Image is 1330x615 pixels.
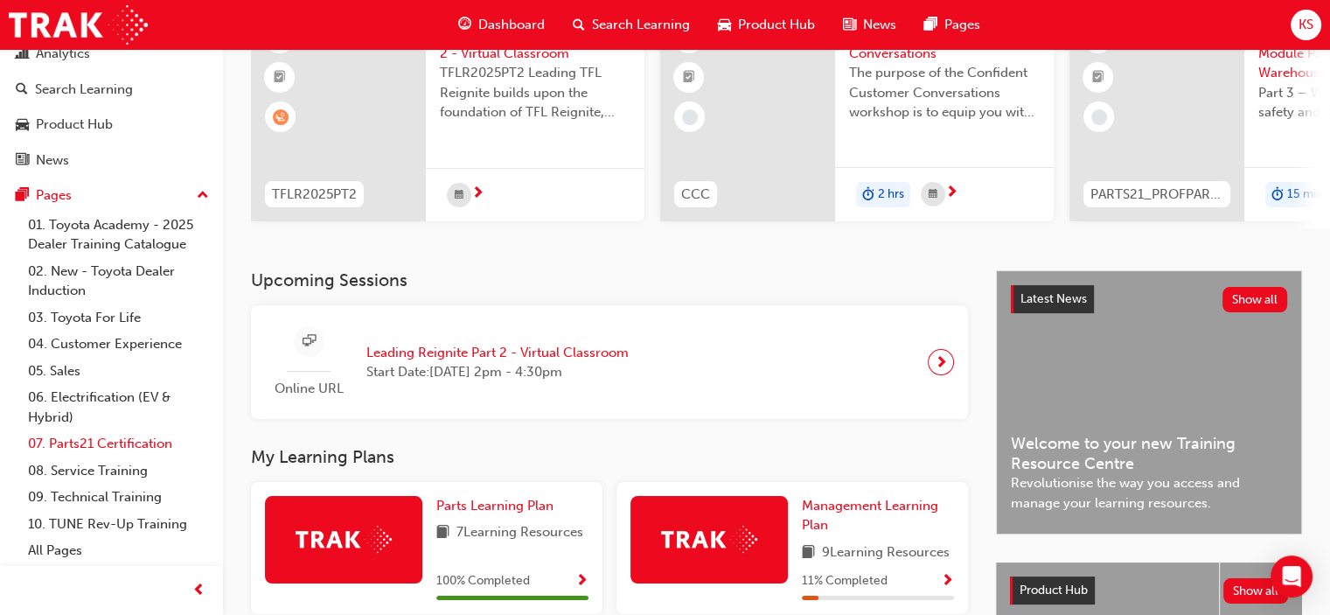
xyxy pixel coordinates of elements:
[366,343,629,363] span: Leading Reignite Part 2 - Virtual Classroom
[996,270,1302,535] a: Latest NewsShow allWelcome to your new Training Resource CentreRevolutionise the way you access a...
[456,522,583,544] span: 7 Learning Resources
[471,186,484,202] span: next-icon
[802,542,815,564] span: book-icon
[924,14,937,36] span: pages-icon
[1011,434,1287,473] span: Welcome to your new Training Resource Centre
[272,185,357,205] span: TFLR2025PT2
[575,574,588,590] span: Show Progress
[36,44,90,64] div: Analytics
[738,15,815,35] span: Product Hub
[941,574,954,590] span: Show Progress
[1020,291,1087,306] span: Latest News
[1011,473,1287,513] span: Revolutionise the way you access and manage your learning resources.
[21,212,216,258] a: 01. Toyota Academy - 2025 Dealer Training Catalogue
[559,7,704,43] a: search-iconSearch Learning
[573,14,585,36] span: search-icon
[863,15,896,35] span: News
[941,570,954,592] button: Show Progress
[1291,10,1321,40] button: KS
[929,184,937,206] span: calendar-icon
[436,496,561,516] a: Parts Learning Plan
[7,38,216,70] a: Analytics
[21,304,216,332] a: 03. Toyota For Life
[303,331,316,353] span: sessionType_ONLINE_URL-icon
[802,498,938,534] span: Management Learning Plan
[21,331,216,358] a: 04. Customer Experience
[440,63,630,122] span: TFLR2025PT2 Leading TFL Reignite builds upon the foundation of TFL Reignite, reaffirming our comm...
[36,185,72,206] div: Pages
[16,117,29,133] span: car-icon
[575,570,588,592] button: Show Progress
[7,179,216,212] button: Pages
[251,447,968,467] h3: My Learning Plans
[197,185,209,207] span: up-icon
[444,7,559,43] a: guage-iconDashboard
[455,185,463,206] span: calendar-icon
[681,185,710,205] span: CCC
[36,115,113,135] div: Product Hub
[1222,287,1288,312] button: Show all
[366,362,629,382] span: Start Date: [DATE] 2pm - 4:30pm
[660,10,1054,221] a: 240CCCConfident Customer ConversationsThe purpose of the Confident Customer Conversations worksho...
[21,258,216,304] a: 02. New - Toyota Dealer Induction
[1010,577,1288,605] a: Product HubShow all
[849,63,1040,122] span: The purpose of the Confident Customer Conversations workshop is to equip you with tools to commun...
[251,10,644,221] a: TFLR2025PT2Leading Reignite Part 2 - Virtual ClassroomTFLR2025PT2 Leading TFL Reignite builds upo...
[843,14,856,36] span: news-icon
[944,15,980,35] span: Pages
[822,542,950,564] span: 9 Learning Resources
[436,522,449,544] span: book-icon
[16,82,28,98] span: search-icon
[1271,556,1313,598] div: Open Intercom Messenger
[7,73,216,106] a: Search Learning
[829,7,910,43] a: news-iconNews
[192,580,205,602] span: prev-icon
[36,150,69,171] div: News
[21,458,216,485] a: 08. Service Training
[1090,185,1223,205] span: PARTS21_PROFPART3_0923_EL
[458,14,471,36] span: guage-icon
[21,537,216,564] a: All Pages
[265,379,352,399] span: Online URL
[1271,184,1284,206] span: duration-icon
[592,15,690,35] span: Search Learning
[910,7,994,43] a: pages-iconPages
[878,185,904,205] span: 2 hrs
[704,7,829,43] a: car-iconProduct Hub
[1223,578,1289,604] button: Show all
[16,153,29,169] span: news-icon
[478,15,545,35] span: Dashboard
[21,358,216,385] a: 05. Sales
[274,66,286,89] span: booktick-icon
[16,188,29,204] span: pages-icon
[21,430,216,458] a: 07. Parts21 Certification
[683,66,695,89] span: booktick-icon
[935,350,948,374] span: next-icon
[21,511,216,538] a: 10. TUNE Rev-Up Training
[718,14,731,36] span: car-icon
[1092,66,1104,89] span: booktick-icon
[296,526,392,553] img: Trak
[802,496,954,535] a: Management Learning Plan
[7,144,216,177] a: News
[661,526,757,553] img: Trak
[9,5,148,45] img: Trak
[1091,109,1107,125] span: learningRecordVerb_NONE-icon
[1020,583,1088,598] span: Product Hub
[7,108,216,141] a: Product Hub
[273,109,289,125] span: learningRecordVerb_WAITLIST-icon
[862,184,874,206] span: duration-icon
[21,384,216,430] a: 06. Electrification (EV & Hybrid)
[682,109,698,125] span: learningRecordVerb_NONE-icon
[1299,15,1313,35] span: KS
[251,270,968,290] h3: Upcoming Sessions
[1011,285,1287,313] a: Latest NewsShow all
[802,571,888,591] span: 11 % Completed
[436,571,530,591] span: 100 % Completed
[265,319,954,406] a: Online URLLeading Reignite Part 2 - Virtual ClassroomStart Date:[DATE] 2pm - 4:30pm
[1287,185,1328,205] span: 15 mins
[21,484,216,511] a: 09. Technical Training
[436,498,554,514] span: Parts Learning Plan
